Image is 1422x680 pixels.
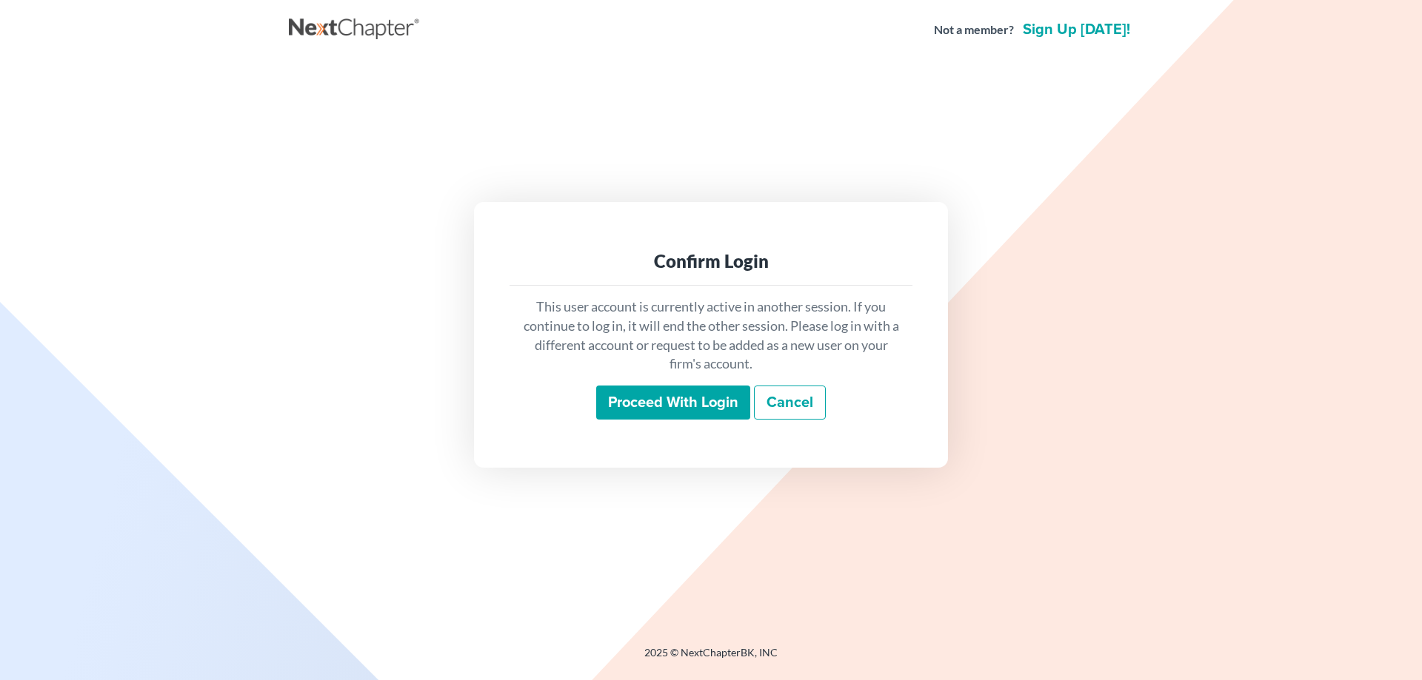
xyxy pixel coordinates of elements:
[1020,22,1133,37] a: Sign up [DATE]!
[754,386,826,420] a: Cancel
[521,297,901,374] p: This user account is currently active in another session. If you continue to log in, it will end ...
[521,249,901,273] div: Confirm Login
[934,21,1014,38] strong: Not a member?
[289,645,1133,672] div: 2025 © NextChapterBK, INC
[596,386,750,420] input: Proceed with login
